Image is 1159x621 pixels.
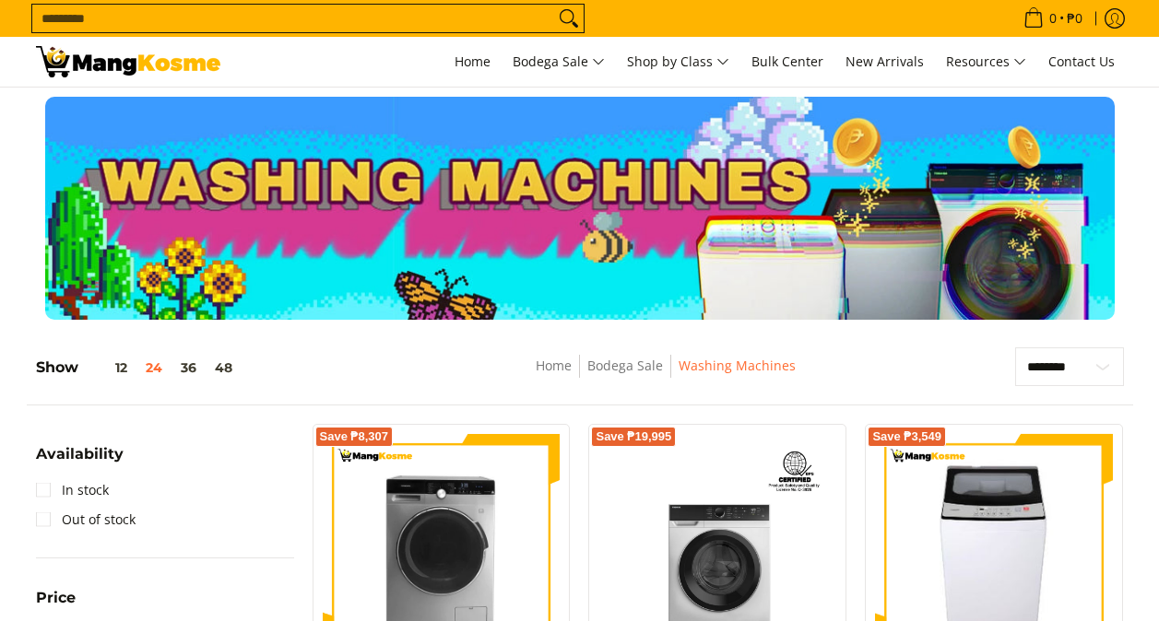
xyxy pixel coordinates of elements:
[401,355,929,396] nav: Breadcrumbs
[320,431,389,442] span: Save ₱8,307
[742,37,833,87] a: Bulk Center
[751,53,823,70] span: Bulk Center
[36,358,242,377] h5: Show
[587,357,663,374] a: Bodega Sale
[136,360,171,375] button: 24
[679,357,796,374] a: Washing Machines
[36,591,76,619] summary: Open
[554,5,584,32] button: Search
[536,357,572,374] a: Home
[937,37,1035,87] a: Resources
[503,37,614,87] a: Bodega Sale
[513,51,605,74] span: Bodega Sale
[36,46,220,77] img: Washing Machines l Mang Kosme: Home Appliances Warehouse Sale Partner
[36,447,124,475] summary: Open
[1039,37,1124,87] a: Contact Us
[1047,12,1059,25] span: 0
[596,431,671,442] span: Save ₱19,995
[1064,12,1085,25] span: ₱0
[1018,8,1088,29] span: •
[455,53,491,70] span: Home
[872,431,941,442] span: Save ₱3,549
[836,37,933,87] a: New Arrivals
[36,475,109,505] a: In stock
[618,37,739,87] a: Shop by Class
[846,53,924,70] span: New Arrivals
[946,51,1026,74] span: Resources
[1048,53,1115,70] span: Contact Us
[206,360,242,375] button: 48
[36,591,76,605] span: Price
[171,360,206,375] button: 36
[78,360,136,375] button: 12
[239,37,1124,87] nav: Main Menu
[627,51,729,74] span: Shop by Class
[36,447,124,462] span: Availability
[36,505,136,534] a: Out of stock
[445,37,500,87] a: Home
